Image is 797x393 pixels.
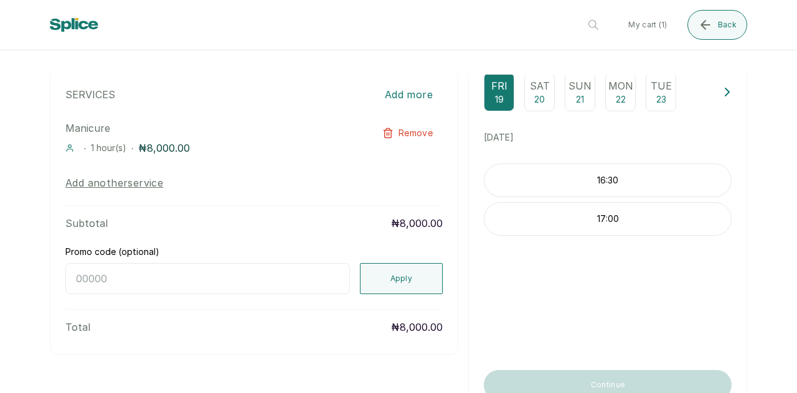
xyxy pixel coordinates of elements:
p: ₦8,000.00 [391,320,443,335]
p: ₦8,000.00 [138,141,190,155]
p: 20 [534,93,545,106]
p: 17:00 [484,213,731,225]
span: Back [718,20,737,30]
p: Manicure [65,121,367,136]
button: Add anotherservice [65,175,163,190]
button: Add more [375,81,443,108]
p: ₦8,000.00 [391,216,443,231]
button: Remove [372,121,443,146]
p: 21 [576,93,584,106]
p: Sun [568,78,592,93]
p: Subtotal [65,216,108,231]
p: [DATE] [484,131,732,144]
p: Fri [491,78,507,93]
label: Promo code (optional) [65,246,159,258]
button: My cart (1) [618,10,677,40]
p: 16:30 [484,174,731,187]
input: 00000 [65,263,350,294]
span: 1 hour(s) [91,142,126,153]
span: Remove [398,127,433,139]
p: 23 [656,93,666,106]
button: Apply [360,263,443,294]
button: Back [687,10,747,40]
p: Mon [608,78,633,93]
p: Total [65,320,90,335]
p: Sat [530,78,550,93]
p: Tue [651,78,672,93]
div: · · [65,141,367,155]
p: 22 [616,93,626,106]
p: SERVICES [65,87,115,102]
p: 19 [495,93,504,106]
